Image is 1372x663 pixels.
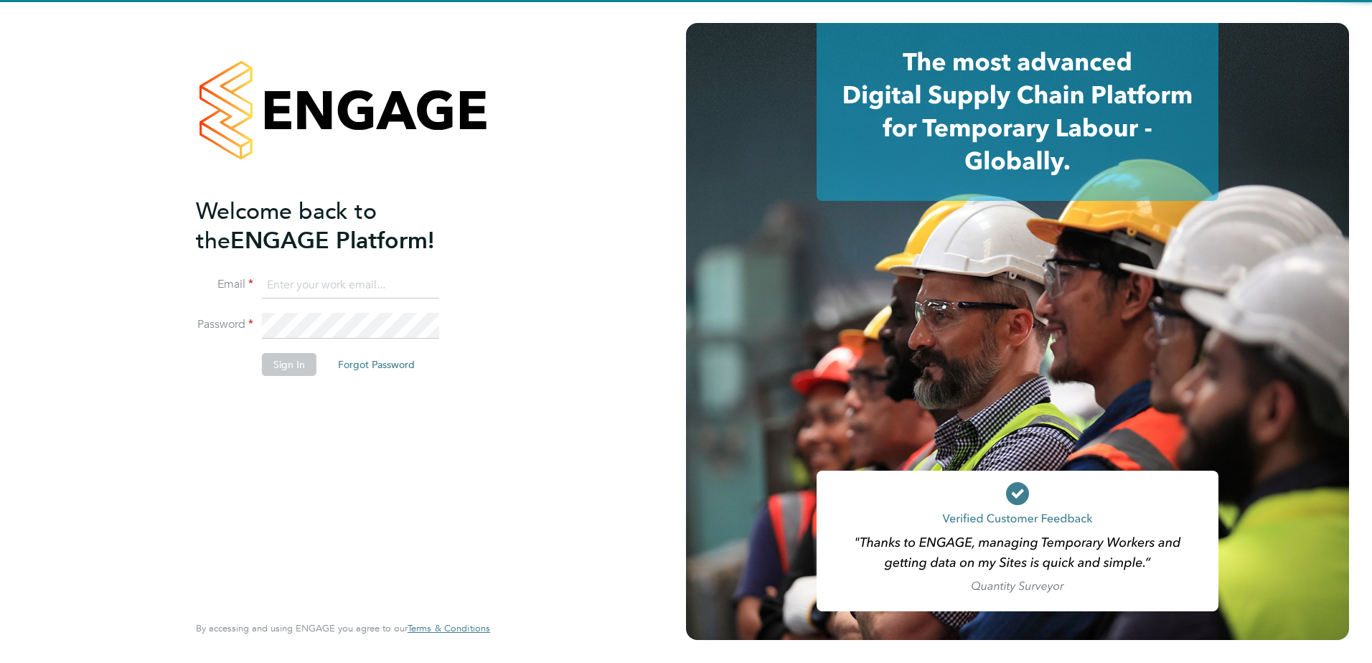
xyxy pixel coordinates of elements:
[196,622,490,634] span: By accessing and using ENGAGE you agree to our
[326,353,426,376] button: Forgot Password
[196,197,377,255] span: Welcome back to the
[196,317,253,332] label: Password
[408,623,490,634] a: Terms & Conditions
[262,273,439,298] input: Enter your work email...
[408,622,490,634] span: Terms & Conditions
[196,277,253,292] label: Email
[196,197,476,255] h2: ENGAGE Platform!
[262,353,316,376] button: Sign In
